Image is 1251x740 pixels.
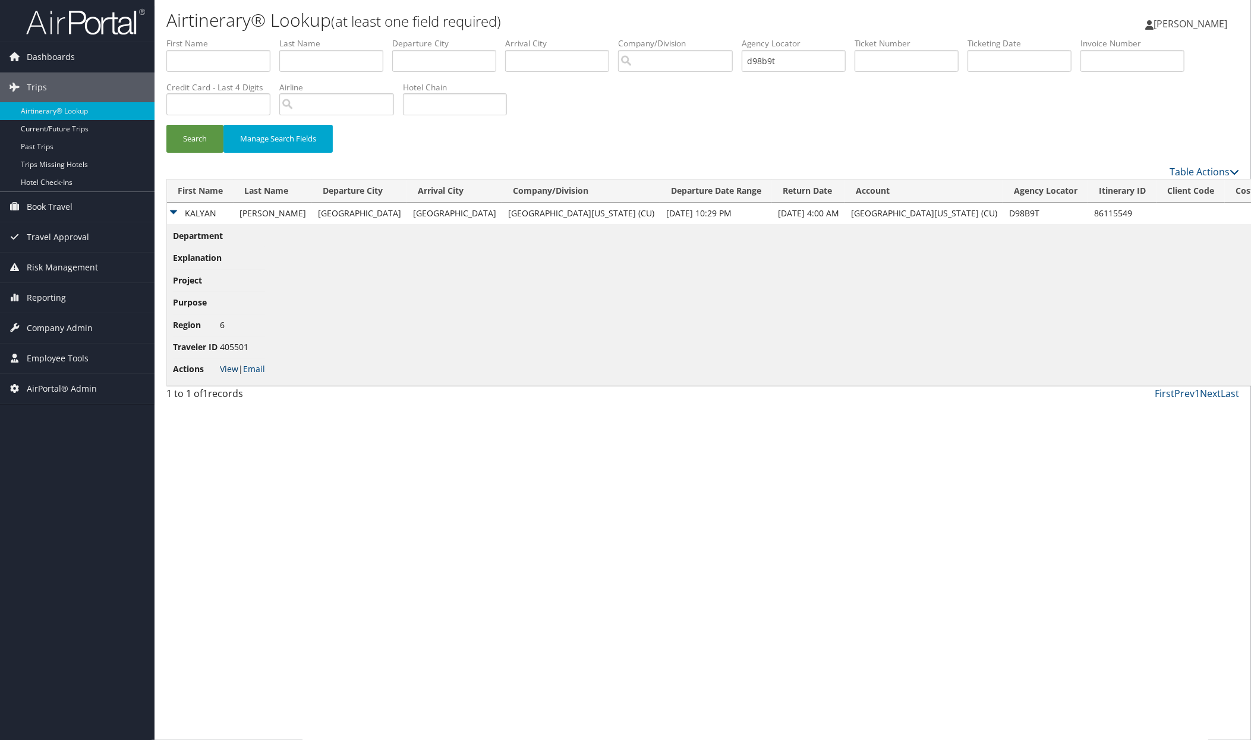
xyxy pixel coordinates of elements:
[1195,387,1200,400] a: 1
[660,203,772,224] td: [DATE] 10:29 PM
[1155,387,1174,400] a: First
[166,8,881,33] h1: Airtinerary® Lookup
[166,386,421,407] div: 1 to 1 of records
[1200,387,1221,400] a: Next
[845,203,1003,224] td: [GEOGRAPHIC_DATA][US_STATE] (CU)
[27,222,89,252] span: Travel Approval
[173,341,218,354] span: Traveler ID
[220,363,265,374] span: |
[392,37,505,49] label: Departure City
[27,313,93,343] span: Company Admin
[173,363,218,376] span: Actions
[1157,180,1225,203] th: Client Code: activate to sort column ascending
[173,296,218,309] span: Purpose
[1003,203,1088,224] td: D98B9T
[279,81,403,93] label: Airline
[173,229,223,243] span: Department
[312,203,407,224] td: [GEOGRAPHIC_DATA]
[772,203,845,224] td: [DATE] 4:00 AM
[331,11,501,31] small: (at least one field required)
[223,125,333,153] button: Manage Search Fields
[27,344,89,373] span: Employee Tools
[279,37,392,49] label: Last Name
[1174,387,1195,400] a: Prev
[173,274,218,287] span: Project
[502,203,660,224] td: [GEOGRAPHIC_DATA][US_STATE] (CU)
[407,180,502,203] th: Arrival City: activate to sort column ascending
[1088,180,1157,203] th: Itinerary ID: activate to sort column ascending
[403,81,516,93] label: Hotel Chain
[27,192,73,222] span: Book Travel
[1145,6,1239,42] a: [PERSON_NAME]
[660,180,772,203] th: Departure Date Range: activate to sort column descending
[27,73,47,102] span: Trips
[203,387,208,400] span: 1
[220,319,225,330] span: 6
[166,81,279,93] label: Credit Card - Last 4 Digits
[855,37,968,49] label: Ticket Number
[502,180,660,203] th: Company/Division
[27,253,98,282] span: Risk Management
[1088,203,1157,224] td: 86115549
[618,37,742,49] label: Company/Division
[772,180,845,203] th: Return Date: activate to sort column ascending
[243,363,265,374] a: Email
[27,283,66,313] span: Reporting
[166,37,279,49] label: First Name
[312,180,407,203] th: Departure City: activate to sort column ascending
[173,251,222,264] span: Explanation
[220,363,238,374] a: View
[167,180,234,203] th: First Name: activate to sort column ascending
[742,37,855,49] label: Agency Locator
[167,203,234,224] td: KALYAN
[26,8,145,36] img: airportal-logo.png
[173,319,218,332] span: Region
[845,180,1003,203] th: Account: activate to sort column ascending
[234,180,312,203] th: Last Name: activate to sort column ascending
[1154,17,1227,30] span: [PERSON_NAME]
[407,203,502,224] td: [GEOGRAPHIC_DATA]
[27,42,75,72] span: Dashboards
[1003,180,1088,203] th: Agency Locator: activate to sort column ascending
[166,125,223,153] button: Search
[1080,37,1193,49] label: Invoice Number
[234,203,312,224] td: [PERSON_NAME]
[220,341,248,352] span: 405501
[27,374,97,404] span: AirPortal® Admin
[968,37,1080,49] label: Ticketing Date
[1170,165,1239,178] a: Table Actions
[1221,387,1239,400] a: Last
[505,37,618,49] label: Arrival City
